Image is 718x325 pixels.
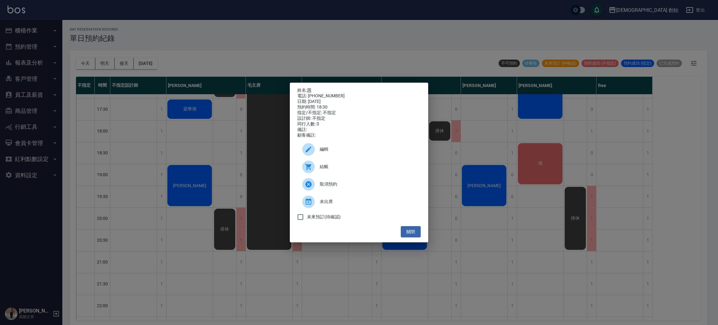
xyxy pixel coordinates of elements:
[297,141,421,158] div: 編輯
[297,193,421,211] div: 未出席
[297,88,421,93] p: 姓名:
[297,176,421,193] div: 取消預約
[320,163,416,170] span: 結帳
[401,226,421,238] button: 關閉
[320,146,416,153] span: 編輯
[297,104,421,110] div: 預約時間: 18:30
[297,99,421,104] div: 日期: [DATE]
[297,116,421,121] div: 設計師: 不指定
[307,88,311,93] a: 周
[320,181,416,187] span: 取消預約
[297,158,421,176] a: 結帳
[307,214,341,220] span: 未來預訂(待確認)
[297,127,421,133] div: 備註:
[297,110,421,116] div: 指定/不指定: 不指定
[297,133,421,138] div: 顧客備註:
[297,121,421,127] div: 同行人數: 0
[297,93,421,99] div: 電話: [PHONE_NUMBER]
[320,198,416,205] span: 未出席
